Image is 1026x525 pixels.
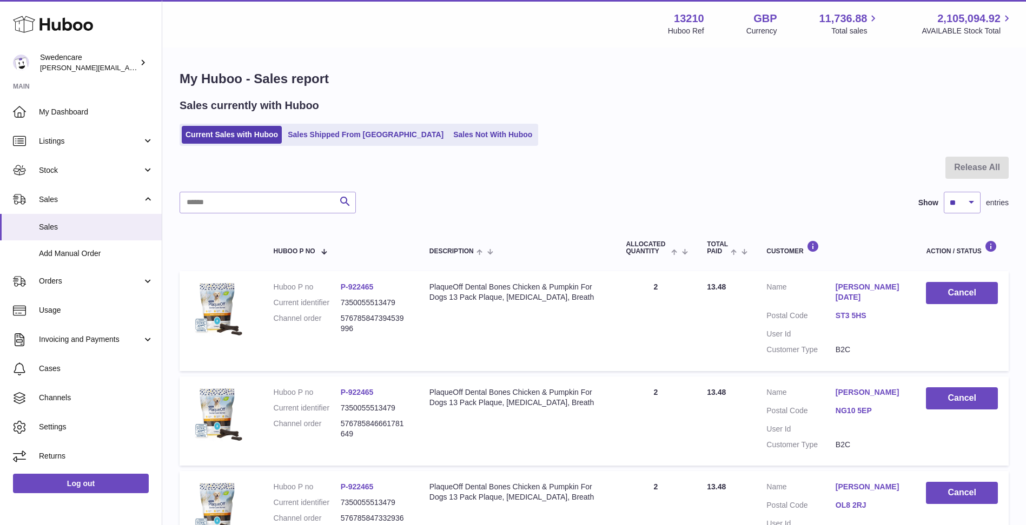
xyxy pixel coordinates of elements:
span: 13.48 [707,282,726,291]
div: PlaqueOff Dental Bones Chicken & Pumpkin For Dogs 13 Pack Plaque, [MEDICAL_DATA], Breath [429,482,605,502]
dt: Postal Code [766,500,836,513]
strong: 13210 [674,11,704,26]
div: Action / Status [926,240,998,255]
span: entries [986,198,1009,208]
div: Customer [766,240,904,255]
span: Description [429,248,474,255]
button: Cancel [926,387,998,409]
h1: My Huboo - Sales report [180,70,1009,87]
div: PlaqueOff Dental Bones Chicken & Pumpkin For Dogs 13 Pack Plaque, [MEDICAL_DATA], Breath [429,387,605,408]
span: 13.48 [707,482,726,491]
a: [PERSON_NAME][DATE] [836,282,905,302]
strong: GBP [753,11,777,26]
a: P-922465 [341,388,374,396]
span: Orders [39,276,142,286]
span: Channels [39,393,154,403]
span: Listings [39,136,142,146]
dt: Huboo P no [274,282,341,292]
dt: Current identifier [274,497,341,508]
td: 2 [615,271,696,371]
dd: 576785846661781649 [341,419,408,439]
span: Usage [39,305,154,315]
span: Settings [39,422,154,432]
span: Total sales [831,26,879,36]
span: 2,105,094.92 [937,11,1001,26]
span: ALLOCATED Quantity [626,241,668,255]
dt: Customer Type [766,345,836,355]
span: Returns [39,451,154,461]
dt: Postal Code [766,311,836,324]
a: Current Sales with Huboo [182,126,282,144]
button: Cancel [926,282,998,304]
span: 13.48 [707,388,726,396]
dd: 7350055513479 [341,298,408,308]
dt: Huboo P no [274,387,341,398]
a: Log out [13,474,149,493]
td: 2 [615,376,696,466]
button: Cancel [926,482,998,504]
span: Stock [39,165,142,176]
dt: Channel order [274,313,341,334]
a: [PERSON_NAME] [836,482,905,492]
a: 2,105,094.92 AVAILABLE Stock Total [922,11,1013,36]
a: OL8 2RJ [836,500,905,510]
a: Sales Shipped From [GEOGRAPHIC_DATA] [284,126,447,144]
dt: Current identifier [274,298,341,308]
span: Invoicing and Payments [39,334,142,345]
dd: 7350055513479 [341,497,408,508]
div: Swedencare [40,52,137,73]
span: Add Manual Order [39,248,154,259]
dt: Channel order [274,419,341,439]
dt: Name [766,482,836,495]
dt: Huboo P no [274,482,341,492]
span: My Dashboard [39,107,154,117]
a: ST3 5HS [836,311,905,321]
dt: Name [766,282,836,305]
div: Currency [746,26,777,36]
div: PlaqueOff Dental Bones Chicken & Pumpkin For Dogs 13 Pack Plaque, [MEDICAL_DATA], Breath [429,282,605,302]
dd: 576785847394539996 [341,313,408,334]
span: [PERSON_NAME][EMAIL_ADDRESS][PERSON_NAME][DOMAIN_NAME] [40,63,275,72]
a: P-922465 [341,482,374,491]
a: Sales Not With Huboo [449,126,536,144]
img: $_57.JPG [190,282,244,336]
span: Cases [39,364,154,374]
a: NG10 5EP [836,406,905,416]
h2: Sales currently with Huboo [180,98,319,113]
a: [PERSON_NAME] [836,387,905,398]
span: Huboo P no [274,248,315,255]
div: Huboo Ref [668,26,704,36]
dt: Postal Code [766,406,836,419]
img: daniel.corbridge@swedencare.co.uk [13,55,29,71]
a: 11,736.88 Total sales [819,11,879,36]
dd: B2C [836,345,905,355]
span: Total paid [707,241,728,255]
span: Sales [39,194,142,205]
img: $_57.JPG [190,387,244,441]
dt: User Id [766,329,836,339]
dt: Name [766,387,836,400]
span: Sales [39,222,154,232]
dd: B2C [836,440,905,450]
label: Show [918,198,938,208]
dd: 7350055513479 [341,403,408,413]
span: AVAILABLE Stock Total [922,26,1013,36]
dt: User Id [766,424,836,434]
dt: Customer Type [766,440,836,450]
dt: Current identifier [274,403,341,413]
span: 11,736.88 [819,11,867,26]
a: P-922465 [341,282,374,291]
